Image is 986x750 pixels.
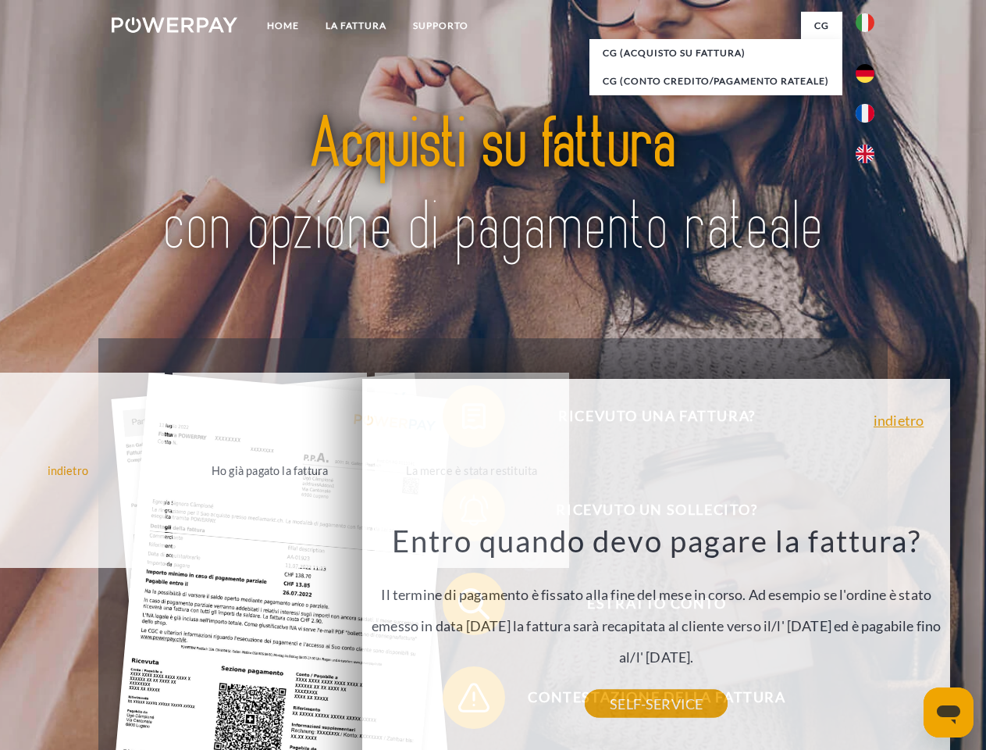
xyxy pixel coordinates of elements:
a: SELF-SERVICE [585,690,728,718]
a: LA FATTURA [312,12,400,40]
a: CG (Acquisto su fattura) [589,39,842,67]
img: logo-powerpay-white.svg [112,17,237,33]
img: en [856,145,874,163]
img: fr [856,104,874,123]
a: Supporto [400,12,482,40]
iframe: Pulsante per aprire la finestra di messaggistica [924,687,974,737]
img: de [856,64,874,83]
a: Home [254,12,312,40]
a: CG (Conto Credito/Pagamento rateale) [589,67,842,95]
img: title-powerpay_it.svg [149,75,837,299]
img: it [856,13,874,32]
a: indietro [874,413,924,427]
h3: Entro quando devo pagare la fattura? [372,522,942,559]
div: Ho già pagato la fattura [182,459,358,480]
div: Il termine di pagamento è fissato alla fine del mese in corso. Ad esempio se l'ordine è stato eme... [372,522,942,704]
a: CG [801,12,842,40]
